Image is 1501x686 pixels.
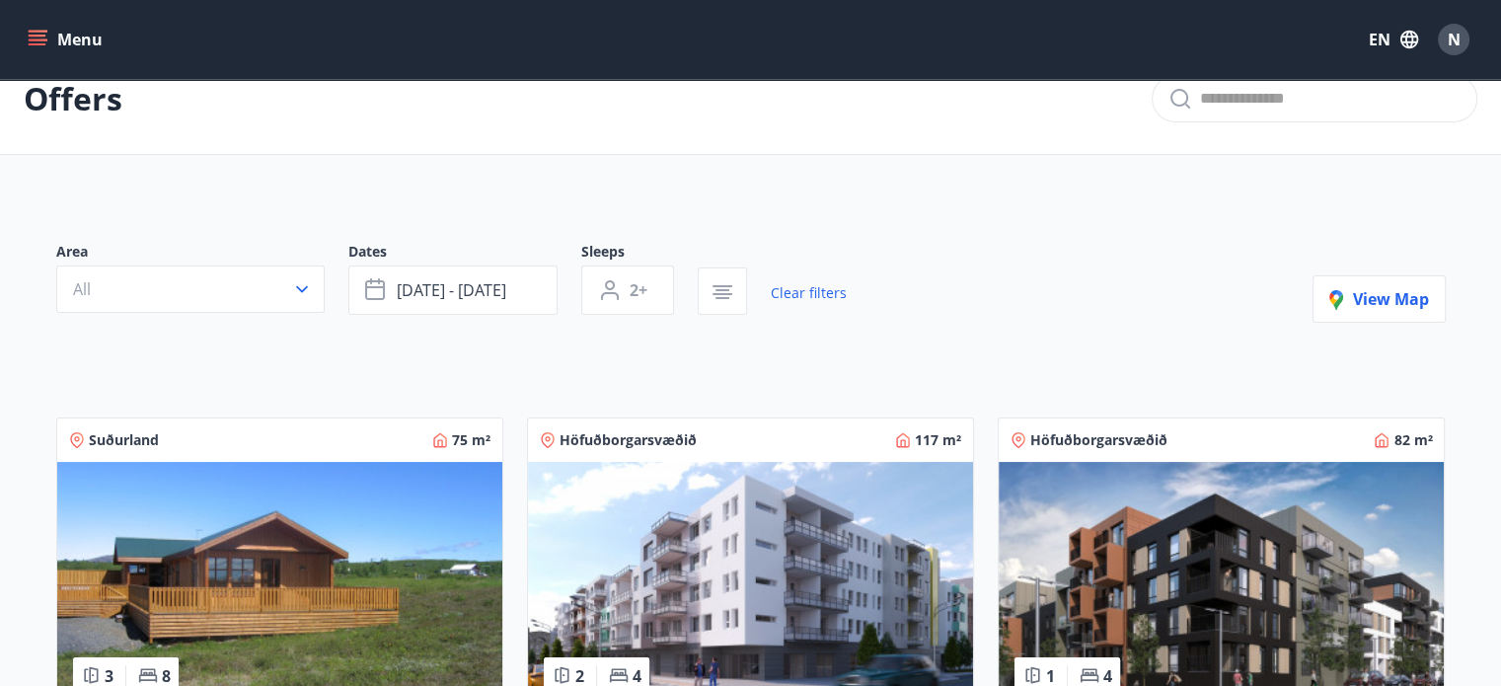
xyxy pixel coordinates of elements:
[397,279,506,301] span: [DATE] - [DATE]
[348,242,581,266] span: Dates
[771,271,847,315] a: Clear filters
[1448,29,1461,50] span: N
[73,278,91,300] span: All
[1430,16,1477,63] button: N
[56,242,348,266] span: Area
[560,430,697,450] span: Höfuðborgarsvæðið
[452,430,490,450] span: 75 m²
[348,266,558,315] button: [DATE] - [DATE]
[24,22,111,57] button: menu
[581,242,698,266] span: Sleeps
[1313,275,1446,323] button: View map
[915,430,961,450] span: 117 m²
[630,279,647,301] span: 2+
[1361,22,1426,57] button: EN
[581,266,674,315] button: 2+
[1030,430,1167,450] span: Höfuðborgarsvæðið
[1329,288,1429,310] span: View map
[56,266,325,313] button: All
[1393,430,1432,450] span: 82 m²
[89,430,159,450] span: Suðurland
[24,77,122,120] p: Offers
